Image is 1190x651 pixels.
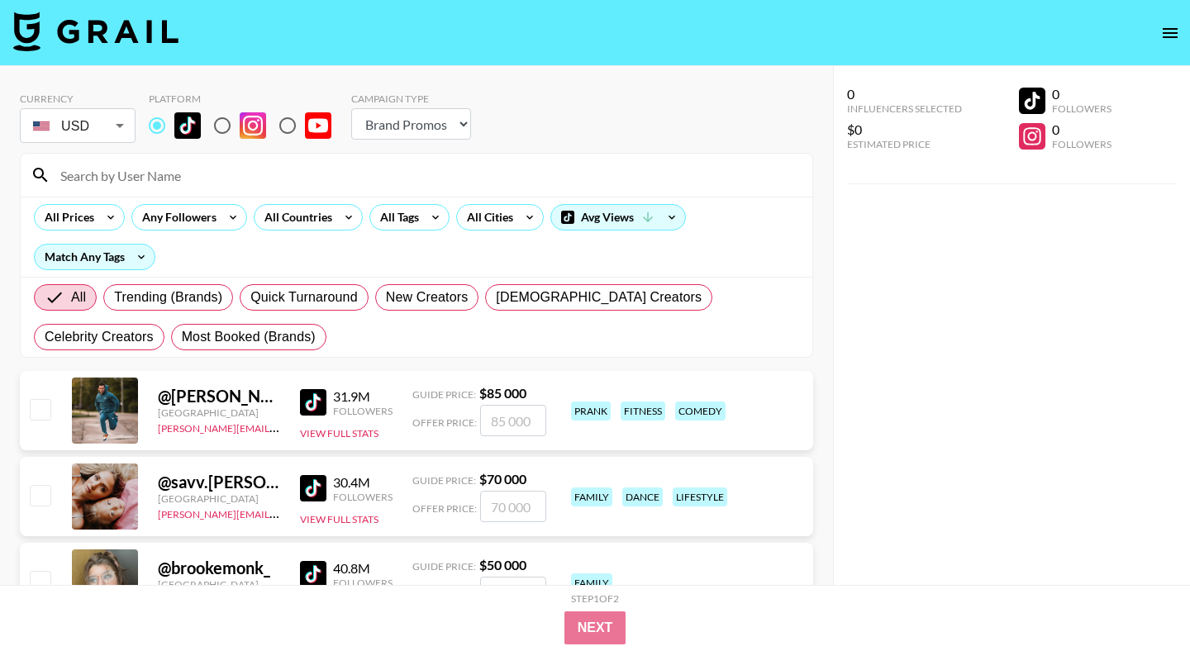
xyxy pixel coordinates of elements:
[386,287,469,307] span: New Creators
[158,406,280,419] div: [GEOGRAPHIC_DATA]
[479,471,526,487] strong: $ 70 000
[847,121,962,138] div: $0
[149,93,345,105] div: Platform
[571,592,619,605] div: Step 1 of 2
[333,491,393,503] div: Followers
[333,577,393,589] div: Followers
[412,560,476,573] span: Guide Price:
[158,419,402,435] a: [PERSON_NAME][EMAIL_ADDRESS][DOMAIN_NAME]
[182,327,316,347] span: Most Booked (Brands)
[479,557,526,573] strong: $ 50 000
[564,611,626,644] button: Next
[35,205,98,230] div: All Prices
[132,205,220,230] div: Any Followers
[1052,138,1111,150] div: Followers
[496,287,702,307] span: [DEMOGRAPHIC_DATA] Creators
[35,245,155,269] div: Match Any Tags
[480,577,546,608] input: 50 000
[847,86,962,102] div: 0
[571,487,612,506] div: family
[255,205,336,230] div: All Countries
[621,402,665,421] div: fitness
[622,487,663,506] div: dance
[300,475,326,501] img: TikTok
[479,385,526,401] strong: $ 85 000
[71,287,86,307] span: All
[158,578,280,591] div: [GEOGRAPHIC_DATA]
[250,287,358,307] span: Quick Turnaround
[300,513,378,525] button: View Full Stats
[1154,17,1187,50] button: open drawer
[571,402,611,421] div: prank
[675,402,726,421] div: comedy
[158,558,280,578] div: @ brookemonk_
[45,327,154,347] span: Celebrity Creators
[158,492,280,505] div: [GEOGRAPHIC_DATA]
[412,474,476,487] span: Guide Price:
[50,162,802,188] input: Search by User Name
[480,491,546,522] input: 70 000
[1052,86,1111,102] div: 0
[174,112,201,139] img: TikTok
[412,388,476,401] span: Guide Price:
[240,112,266,139] img: Instagram
[412,502,477,515] span: Offer Price:
[300,427,378,440] button: View Full Stats
[551,205,685,230] div: Avg Views
[333,474,393,491] div: 30.4M
[114,287,222,307] span: Trending (Brands)
[412,416,477,429] span: Offer Price:
[158,505,402,520] a: [PERSON_NAME][EMAIL_ADDRESS][DOMAIN_NAME]
[1107,568,1170,631] iframe: Drift Widget Chat Controller
[158,472,280,492] div: @ savv.[PERSON_NAME]
[13,12,178,51] img: Grail Talent
[300,561,326,587] img: TikTok
[1052,121,1111,138] div: 0
[847,102,962,115] div: Influencers Selected
[333,560,393,577] div: 40.8M
[1052,102,1111,115] div: Followers
[571,573,612,592] div: family
[333,405,393,417] div: Followers
[370,205,422,230] div: All Tags
[158,386,280,406] div: @ [PERSON_NAME].[PERSON_NAME]
[457,205,516,230] div: All Cities
[847,138,962,150] div: Estimated Price
[300,389,326,416] img: TikTok
[351,93,471,105] div: Campaign Type
[305,112,331,139] img: YouTube
[20,93,136,105] div: Currency
[673,487,727,506] div: lifestyle
[333,388,393,405] div: 31.9M
[23,112,132,140] div: USD
[480,405,546,436] input: 85 000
